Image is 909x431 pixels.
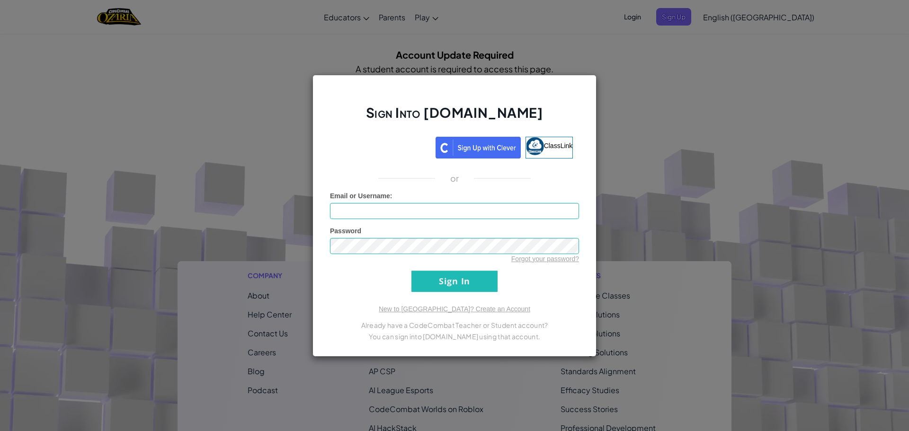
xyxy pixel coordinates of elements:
[450,173,459,184] p: or
[330,319,579,331] p: Already have a CodeCombat Teacher or Student account?
[330,331,579,342] p: You can sign into [DOMAIN_NAME] using that account.
[436,137,521,158] img: clever_sso_button@2x.png
[330,191,392,201] label: :
[544,141,573,149] span: ClassLink
[330,192,390,200] span: Email or Username
[379,305,530,313] a: New to [GEOGRAPHIC_DATA]? Create an Account
[330,104,579,131] h2: Sign Into [DOMAIN_NAME]
[526,137,544,155] img: classlink-logo-small.png
[330,227,361,235] span: Password
[411,271,498,292] input: Sign In
[511,255,579,263] a: Forgot your password?
[331,136,436,157] iframe: Sign in with Google Button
